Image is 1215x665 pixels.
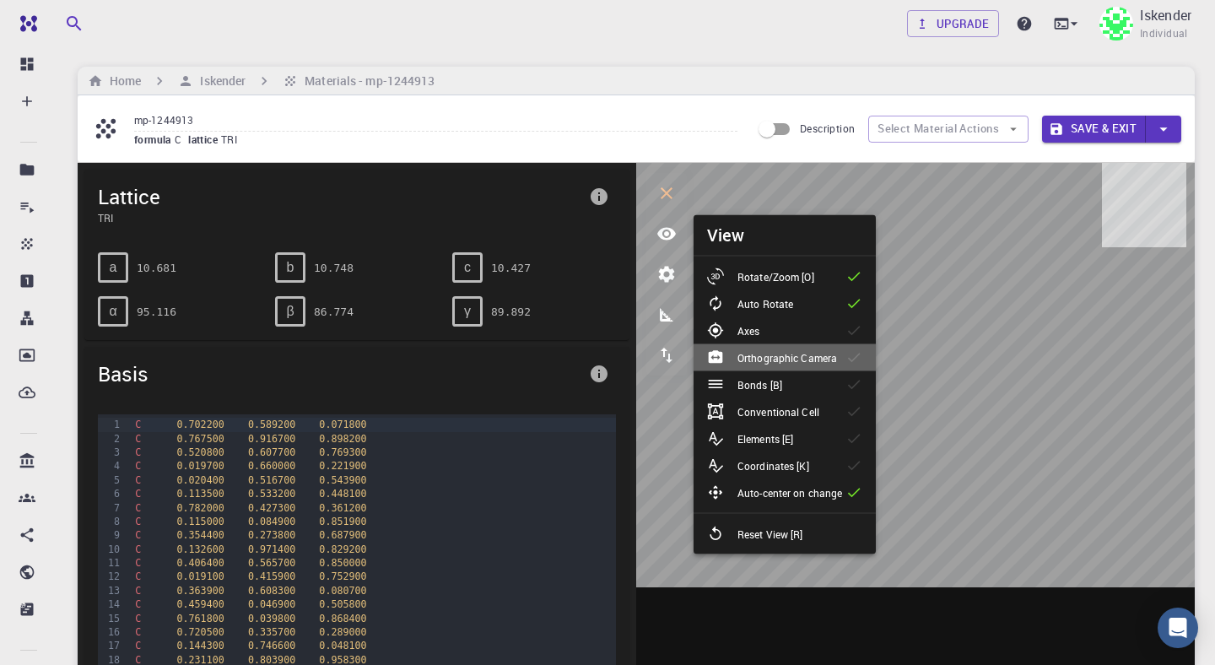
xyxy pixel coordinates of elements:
span: 0.039800 [248,613,295,624]
span: 0.702200 [176,419,224,430]
span: α [109,304,116,319]
p: Bonds [B] [737,377,782,392]
pre: 95.116 [137,297,176,327]
span: C [135,557,141,569]
span: 0.144300 [176,640,224,651]
span: 0.761800 [176,613,224,624]
p: Conventional Cell [737,404,819,419]
span: 0.080700 [319,585,366,597]
span: C [135,433,141,445]
p: Elements [E] [737,431,793,446]
span: Basis [98,360,582,387]
span: Individual [1140,25,1188,42]
span: C [135,570,141,582]
span: C [135,626,141,638]
span: C [135,419,141,430]
span: 0.113500 [176,488,224,500]
span: 0.427300 [248,502,295,514]
span: 0.752900 [319,570,366,582]
div: 9 [98,528,122,542]
span: 0.516700 [248,474,295,486]
div: 12 [98,570,122,583]
span: C [135,640,141,651]
span: 0.589200 [248,419,295,430]
a: Upgrade [907,10,999,37]
span: Lattice [98,183,582,210]
p: Iskender [1140,5,1191,25]
span: 0.221900 [319,460,366,472]
span: 0.850000 [319,557,366,569]
p: Coordinates [K] [737,458,809,473]
span: 0.660000 [248,460,295,472]
h6: Materials - mp-1244913 [298,72,435,90]
div: 3 [98,446,122,459]
span: 0.898200 [319,433,366,445]
span: 0.363900 [176,585,224,597]
div: 10 [98,543,122,556]
span: 0.459400 [176,598,224,610]
span: lattice [188,132,221,146]
h6: Iskender [193,72,246,90]
p: Auto-center on change [737,485,842,500]
span: 0.020400 [176,474,224,486]
span: 0.084900 [248,516,295,527]
p: Rotate/Zoom [O] [737,269,814,284]
span: 0.048100 [319,640,366,651]
pre: 10.427 [491,253,531,283]
span: C [135,598,141,610]
span: 0.448100 [319,488,366,500]
span: 0.769300 [319,446,366,458]
div: 2 [98,432,122,446]
span: 0.071800 [319,419,366,430]
span: 0.406400 [176,557,224,569]
span: 0.354400 [176,529,224,541]
span: c [464,260,471,275]
span: 0.415900 [248,570,295,582]
button: info [582,180,616,214]
span: 0.505800 [319,598,366,610]
div: 14 [98,597,122,611]
span: 0.851900 [319,516,366,527]
span: 0.533200 [248,488,295,500]
span: β [286,304,294,319]
pre: 86.774 [314,297,354,327]
p: Axes [737,323,759,338]
pre: 89.892 [491,297,531,327]
span: 0.273800 [248,529,295,541]
img: Iskender [1099,7,1133,41]
pre: 10.681 [137,253,176,283]
button: info [582,357,616,391]
span: C [135,613,141,624]
span: 0.520800 [176,446,224,458]
span: C [135,460,141,472]
span: 0.607700 [248,446,295,458]
h6: View [707,222,745,249]
span: Support [35,12,96,27]
span: 0.543900 [319,474,366,486]
span: 0.687900 [319,529,366,541]
div: 8 [98,515,122,528]
span: 0.019100 [176,570,224,582]
img: logo [13,15,37,32]
span: 0.019700 [176,460,224,472]
div: 6 [98,487,122,500]
p: Orthographic Camera [737,350,837,365]
span: 0.608300 [248,585,295,597]
span: TRI [98,210,582,225]
span: C [135,543,141,555]
div: 16 [98,625,122,639]
span: C [135,529,141,541]
span: 0.335700 [248,626,295,638]
span: Description [800,122,855,135]
button: Save & Exit [1042,116,1146,143]
div: 1 [98,418,122,431]
span: 0.361200 [319,502,366,514]
p: Reset View [R] [737,527,803,542]
span: 0.115000 [176,516,224,527]
span: b [287,260,294,275]
span: C [135,516,141,527]
span: 0.746600 [248,640,295,651]
span: C [135,488,141,500]
span: C [175,132,188,146]
h6: Home [103,72,141,90]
